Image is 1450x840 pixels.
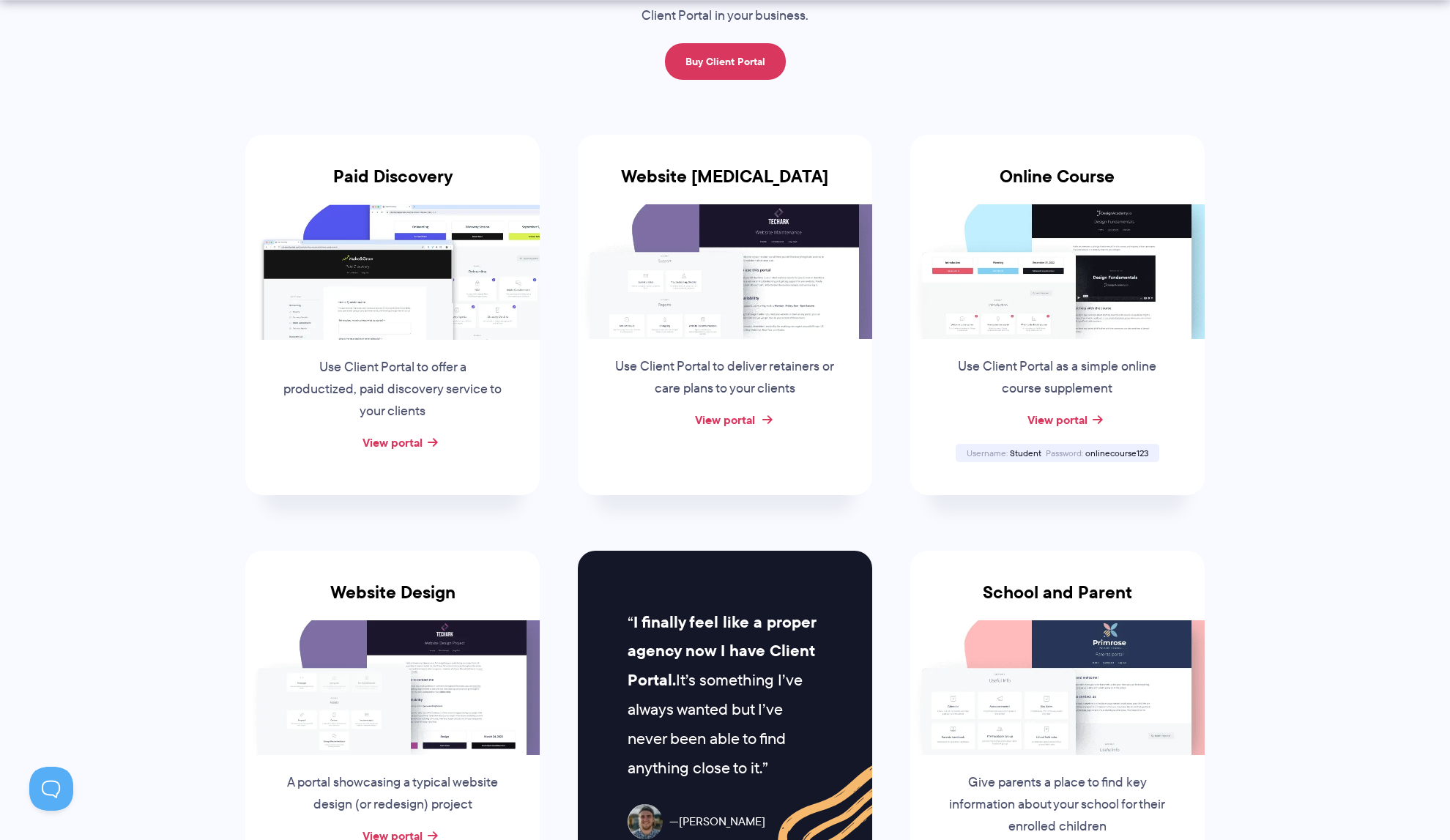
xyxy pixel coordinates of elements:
[1010,447,1041,459] span: Student
[628,610,816,693] strong: I finally feel like a proper agency now I have Client Portal.
[910,582,1205,620] h3: School and Parent
[910,166,1205,204] h3: Online Course
[281,357,504,423] p: Use Client Portal to offer a productized, paid discovery service to your clients
[695,411,755,428] a: View portal
[1085,447,1148,459] span: onlinecourse123
[245,166,540,204] h3: Paid Discovery
[1027,411,1087,428] a: View portal
[1046,447,1083,459] span: Password
[946,772,1169,838] p: Give parents a place to find key information about your school for their enrolled children
[946,356,1169,400] p: Use Client Portal as a simple online course supplement
[29,767,73,811] iframe: Toggle Customer Support
[967,447,1008,459] span: Username
[628,608,822,783] p: It’s something I’ve always wanted but I’ve never been able to find anything close to it.
[665,43,786,80] a: Buy Client Portal
[578,166,872,204] h3: Website [MEDICAL_DATA]
[281,772,504,816] p: A portal showcasing a typical website design (or redesign) project
[362,434,423,451] a: View portal
[669,811,765,833] span: [PERSON_NAME]
[245,582,540,620] h3: Website Design
[614,356,836,400] p: Use Client Portal to deliver retainers or care plans to your clients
